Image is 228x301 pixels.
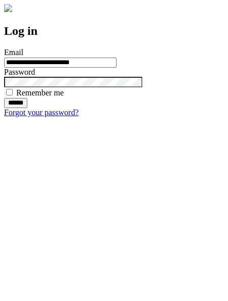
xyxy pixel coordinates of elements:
[4,108,79,117] a: Forgot your password?
[4,4,12,12] img: logo-4e3dc11c47720685a147b03b5a06dd966a58ff35d612b21f08c02c0306f2b779.png
[4,24,224,38] h2: Log in
[4,68,35,76] label: Password
[4,48,23,57] label: Email
[16,88,64,97] label: Remember me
